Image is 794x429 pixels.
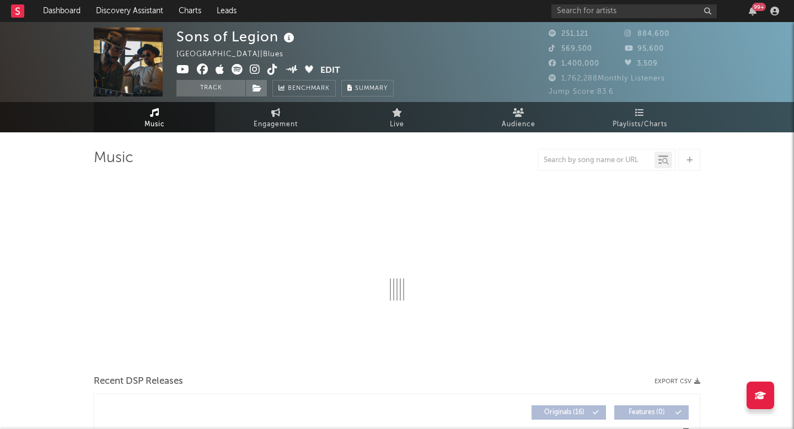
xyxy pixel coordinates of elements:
input: Search by song name or URL [538,156,654,165]
span: Jump Score: 83.6 [549,88,614,95]
a: Playlists/Charts [579,102,700,132]
button: Features(0) [614,405,689,420]
span: 95,600 [625,45,664,52]
a: Audience [458,102,579,132]
a: Benchmark [272,80,336,96]
span: 3,509 [625,60,658,67]
button: Track [176,80,245,96]
a: Live [336,102,458,132]
input: Search for artists [551,4,717,18]
div: Sons of Legion [176,28,297,46]
span: 1,762,288 Monthly Listeners [549,75,665,82]
span: Summary [355,85,388,92]
button: Originals(16) [532,405,606,420]
span: Originals ( 16 ) [539,409,589,416]
a: Engagement [215,102,336,132]
button: Summary [341,80,394,96]
span: Live [390,118,404,131]
span: Recent DSP Releases [94,375,183,388]
span: Features ( 0 ) [621,409,672,416]
span: 1,400,000 [549,60,599,67]
button: 99+ [749,7,757,15]
button: Edit [320,64,340,78]
span: Engagement [254,118,298,131]
span: Audience [502,118,535,131]
span: 884,600 [625,30,669,37]
span: 251,121 [549,30,588,37]
span: Playlists/Charts [613,118,667,131]
button: Export CSV [654,378,700,385]
span: Benchmark [288,82,330,95]
div: 99 + [752,3,766,11]
span: Music [144,118,165,131]
div: [GEOGRAPHIC_DATA] | Blues [176,48,296,61]
a: Music [94,102,215,132]
span: 569,500 [549,45,592,52]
